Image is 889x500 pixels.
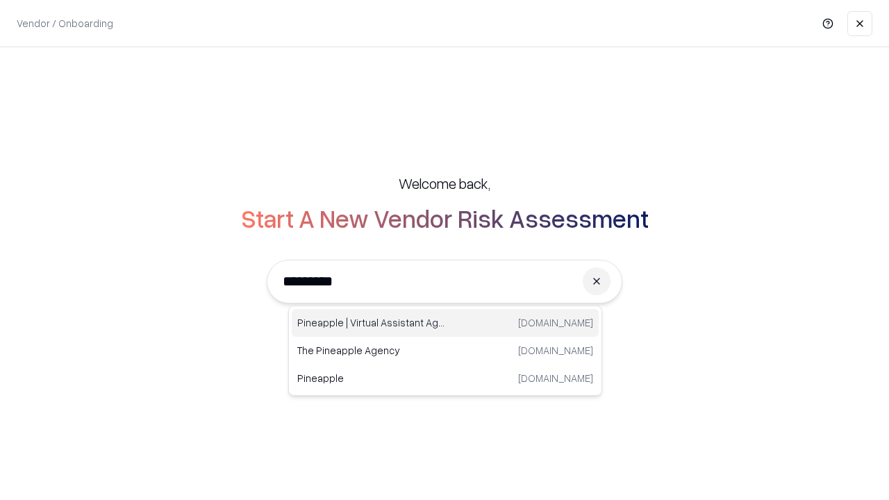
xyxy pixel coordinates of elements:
[241,204,649,232] h2: Start A New Vendor Risk Assessment
[518,315,593,330] p: [DOMAIN_NAME]
[518,343,593,358] p: [DOMAIN_NAME]
[399,174,490,193] h5: Welcome back,
[288,306,602,396] div: Suggestions
[518,371,593,385] p: [DOMAIN_NAME]
[297,371,445,385] p: Pineapple
[17,16,113,31] p: Vendor / Onboarding
[297,343,445,358] p: The Pineapple Agency
[297,315,445,330] p: Pineapple | Virtual Assistant Agency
